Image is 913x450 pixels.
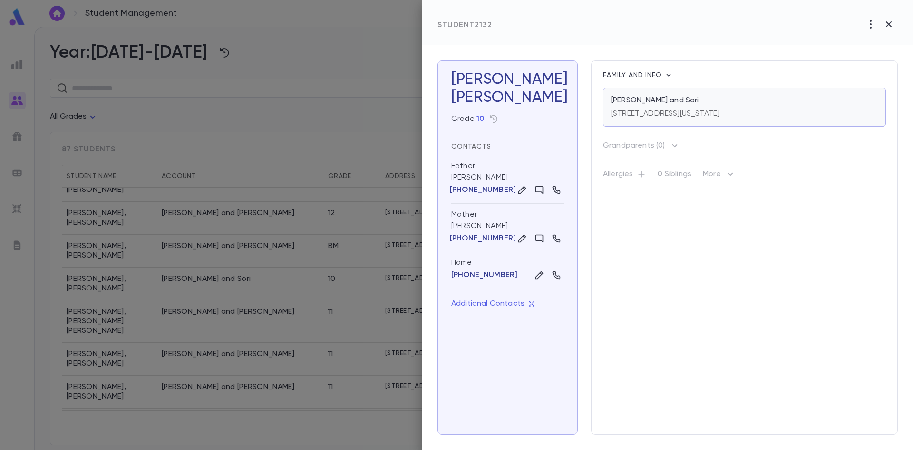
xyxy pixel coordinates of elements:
[451,114,484,124] div: Grade
[450,185,516,195] p: [PHONE_NUMBER]
[611,109,719,119] p: [STREET_ADDRESS][US_STATE]
[451,210,477,220] div: Mother
[603,141,665,150] p: Grandparents ( 0 )
[611,96,699,105] p: [PERSON_NAME] and Sori
[451,70,564,107] h3: [PERSON_NAME]
[451,89,564,107] div: [PERSON_NAME]
[451,258,564,268] div: Home
[703,169,736,184] p: More
[451,234,515,243] button: [PHONE_NUMBER]
[603,72,664,79] span: Family and info
[451,143,491,150] span: Contacts
[603,170,646,183] p: Allergies
[437,21,492,29] span: Student 2132
[451,185,515,195] button: [PHONE_NUMBER]
[451,155,564,204] div: [PERSON_NAME]
[450,234,516,243] p: [PHONE_NUMBER]
[603,138,680,153] button: Grandparents (0)
[451,299,535,309] p: Additional Contacts
[476,114,484,124] button: 10
[451,161,475,171] div: Father
[451,295,535,313] button: Additional Contacts
[658,170,691,183] p: 0 Siblings
[451,204,564,252] div: [PERSON_NAME]
[451,270,517,280] button: [PHONE_NUMBER]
